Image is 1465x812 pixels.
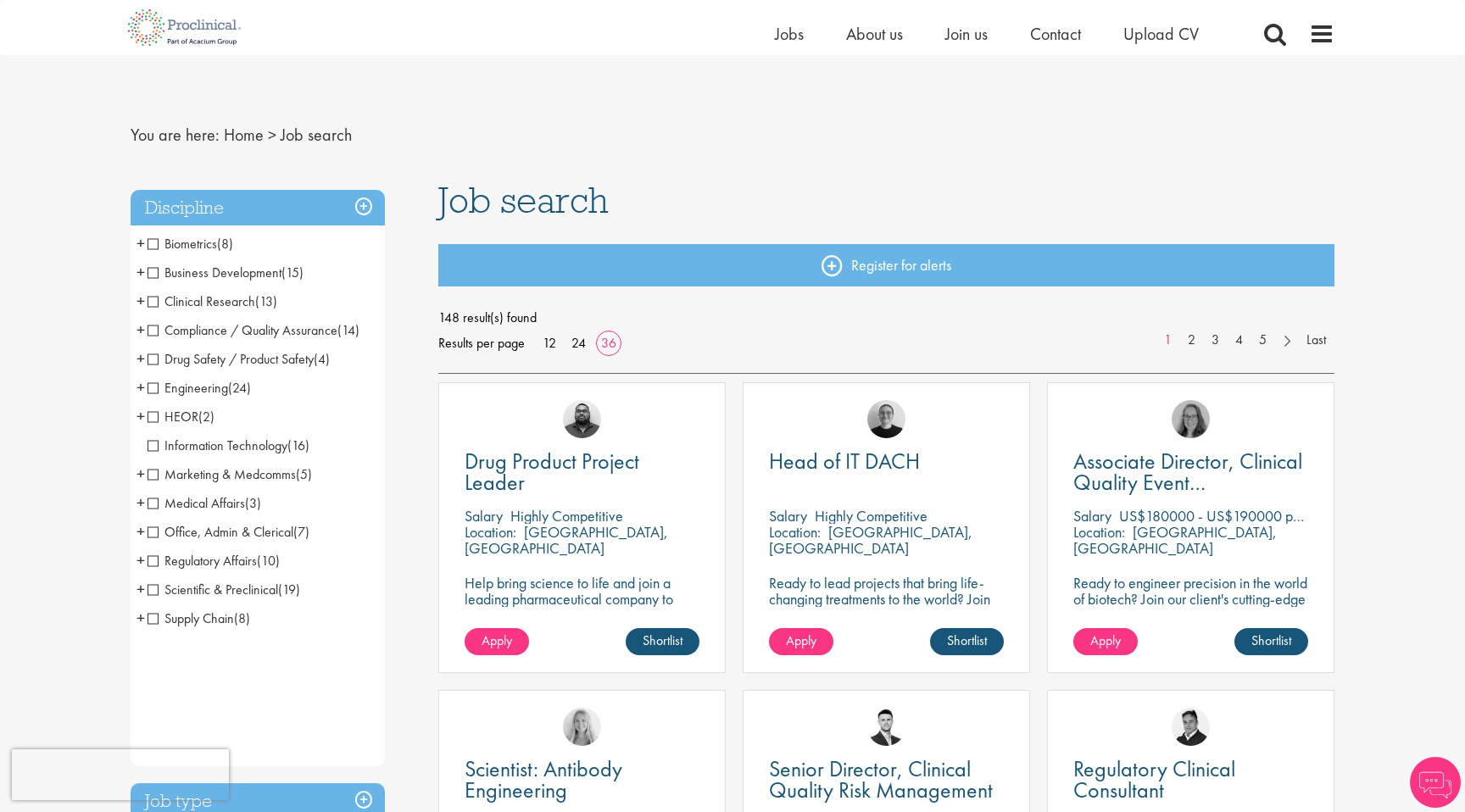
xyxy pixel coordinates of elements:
a: 3 [1203,331,1228,350]
p: Help bring science to life and join a leading pharmaceutical company to play a key role in delive... [465,575,699,655]
p: [GEOGRAPHIC_DATA], [GEOGRAPHIC_DATA] [465,522,668,558]
span: + [136,346,145,371]
a: 12 [537,334,562,352]
p: Highly Competitive [815,506,927,526]
span: Salary [1073,506,1111,526]
p: Ready to engineer precision in the world of biotech? Join our client's cutting-edge team and play... [1073,575,1308,655]
p: Ready to lead projects that bring life-changing treatments to the world? Join our client at the f... [769,575,1004,655]
span: Drug Product Project Leader [465,447,639,497]
img: Joshua Godden [867,708,905,746]
img: Peter Duvall [1172,708,1210,746]
span: Business Development [148,264,304,281]
span: Marketing & Medcomms [148,465,296,483]
span: (3) [245,494,261,512]
img: Ingrid Aymes [1172,400,1210,438]
span: (2) [198,408,214,425]
a: Senior Director, Clinical Quality Risk Management [769,759,1004,801]
span: Compliance / Quality Assurance [148,321,359,339]
a: 5 [1251,331,1275,350]
a: Scientist: Antibody Engineering [465,759,699,801]
a: Regulatory Clinical Consultant [1073,759,1308,801]
a: Last [1298,331,1334,350]
span: Medical Affairs [148,494,261,512]
span: Business Development [148,264,281,281]
img: Chatbot [1410,757,1461,808]
span: > [268,124,276,146]
img: Ashley Bennett [563,400,601,438]
span: + [136,490,145,515]
img: Shannon Briggs [563,708,601,746]
span: + [136,576,145,602]
span: (8) [217,235,233,253]
span: You are here: [131,124,220,146]
span: Upload CV [1123,23,1199,45]
span: Drug Safety / Product Safety [148,350,314,368]
span: Location: [769,522,821,542]
a: Join us [945,23,988,45]
a: 1 [1156,331,1180,350]
p: [GEOGRAPHIC_DATA], [GEOGRAPHIC_DATA] [1073,522,1277,558]
span: Information Technology [148,437,309,454]
span: Apply [786,631,816,649]
span: Apply [1090,631,1121,649]
span: Scientist: Antibody Engineering [465,754,622,804]
span: + [136,375,145,400]
span: (16) [287,437,309,454]
span: Associate Director, Clinical Quality Event Management (GCP) [1073,447,1302,518]
a: About us [846,23,903,45]
span: (7) [293,523,309,541]
span: Scientific & Preclinical [148,581,278,598]
span: Information Technology [148,437,287,454]
span: HEOR [148,408,214,425]
span: Clinical Research [148,292,255,310]
span: (24) [228,379,251,397]
span: Salary [465,506,503,526]
span: 148 result(s) found [438,305,1335,331]
span: + [136,403,145,429]
span: Engineering [148,379,251,397]
a: Apply [769,628,833,655]
span: Apply [482,631,512,649]
span: Job search [281,124,352,146]
span: (10) [257,552,280,570]
span: Biometrics [148,235,217,253]
a: Shortlist [626,628,699,655]
span: Location: [1073,522,1125,542]
a: 36 [595,334,622,352]
span: Results per page [438,331,525,356]
span: (15) [281,264,304,281]
span: + [136,317,145,342]
span: Senior Director, Clinical Quality Risk Management [769,754,993,804]
span: + [136,605,145,631]
span: + [136,288,145,314]
span: Regulatory Clinical Consultant [1073,754,1235,804]
span: (8) [234,609,250,627]
a: 2 [1179,331,1204,350]
span: (13) [255,292,277,310]
img: Emma Pretorious [867,400,905,438]
span: Regulatory Affairs [148,552,257,570]
a: Head of IT DACH [769,451,1004,472]
span: Clinical Research [148,292,277,310]
div: Discipline [131,190,385,226]
p: [GEOGRAPHIC_DATA], [GEOGRAPHIC_DATA] [769,522,972,558]
p: Highly Competitive [510,506,623,526]
a: Contact [1030,23,1081,45]
span: Office, Admin & Clerical [148,523,309,541]
span: Medical Affairs [148,494,245,512]
iframe: reCAPTCHA [12,749,229,800]
a: Associate Director, Clinical Quality Event Management (GCP) [1073,451,1308,493]
span: Jobs [775,23,804,45]
span: Scientific & Preclinical [148,581,300,598]
span: + [136,231,145,256]
span: Engineering [148,379,228,397]
a: 4 [1227,331,1251,350]
a: 24 [565,334,592,352]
